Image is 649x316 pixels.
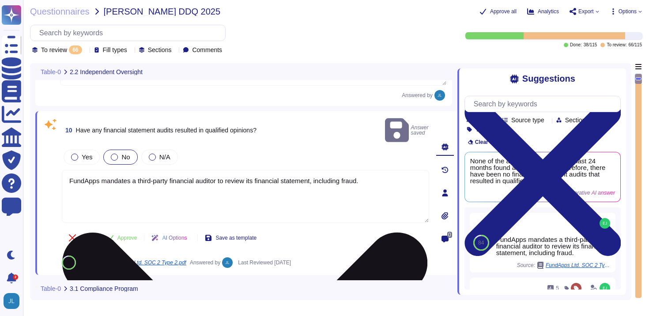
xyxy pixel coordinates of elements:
input: Search by keywords [35,25,225,41]
span: Answer saved [385,117,429,144]
span: Sections [148,47,172,53]
span: 10 [62,127,72,133]
img: user [600,218,610,229]
span: Approve all [490,9,517,14]
span: To review: [607,43,626,47]
span: Yes [82,153,92,161]
span: Answered by [402,93,432,98]
span: Options [619,9,637,14]
span: Done: [570,43,582,47]
span: Table-0 [41,69,61,75]
img: user [222,257,233,268]
span: 66 / 115 [628,43,642,47]
span: [PERSON_NAME] DDQ 2025 [104,7,221,16]
div: 2 [13,275,18,280]
span: 5 [556,286,559,291]
span: Comments [192,47,222,53]
span: Table-0 [41,286,61,292]
span: 3.1 Compliance Program [70,286,138,292]
span: Have any financial statement audits resulted in qualified opinions? [76,127,257,134]
span: 84 [66,260,71,265]
input: Search by keywords [469,96,620,112]
button: Approve all [479,8,517,15]
span: Export [578,9,594,14]
img: user [4,293,19,309]
span: 0 [447,232,452,238]
span: 2.2 Independent Oversight [70,69,143,75]
span: No [121,153,130,161]
span: N/A [159,153,170,161]
span: Analytics [538,9,559,14]
div: 66 [69,45,82,54]
img: user [434,90,445,101]
textarea: FundApps mandates a third-party financial auditor to review its financial statement, including fr... [62,170,429,223]
span: 84 [478,240,484,245]
button: user [2,291,26,311]
span: To review [41,47,67,53]
span: Questionnaires [30,7,90,16]
span: Fill types [103,47,127,53]
button: Analytics [527,8,559,15]
span: 38 / 115 [584,43,597,47]
img: user [600,283,610,293]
